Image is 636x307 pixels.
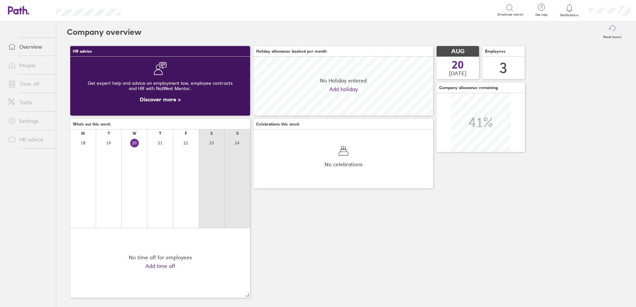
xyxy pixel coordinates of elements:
[129,254,192,260] div: No time off for employees
[185,131,187,136] div: F
[559,3,580,17] a: Notifications
[329,86,358,92] a: Add holiday
[108,131,110,136] div: T
[73,122,111,127] span: Who's out this week
[559,13,580,17] span: Notifications
[449,70,466,76] span: [DATE]
[439,85,498,90] span: Company allowance remaining
[451,48,464,55] span: AUG
[81,131,85,136] div: M
[138,7,155,13] div: Search
[531,13,552,17] span: Get help
[159,131,161,136] div: T
[256,122,299,127] span: Celebrations this week
[132,131,136,136] div: W
[236,131,238,136] div: S
[325,161,362,167] span: No celebrations
[599,33,625,39] label: Reset layout
[485,49,505,54] span: Employees
[3,133,56,146] a: HR advice
[210,131,213,136] div: S
[73,49,92,54] span: HR advice
[3,114,56,128] a: Settings
[3,77,56,90] a: Time off
[76,75,245,96] div: Get expert help and advice on employment law, employee contracts and HR with NatWest Mentor.
[3,40,56,53] a: Overview
[452,60,464,70] span: 20
[599,22,625,43] button: Reset layout
[67,22,141,43] h2: Company overview
[320,77,367,83] span: No Holiday entered
[498,13,523,17] span: Employee search
[3,59,56,72] a: People
[256,49,327,54] span: Holiday allowance booked per month
[145,263,175,269] a: Add time off
[140,96,181,103] a: Discover more >
[500,60,507,77] div: 3
[3,96,56,109] a: Tools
